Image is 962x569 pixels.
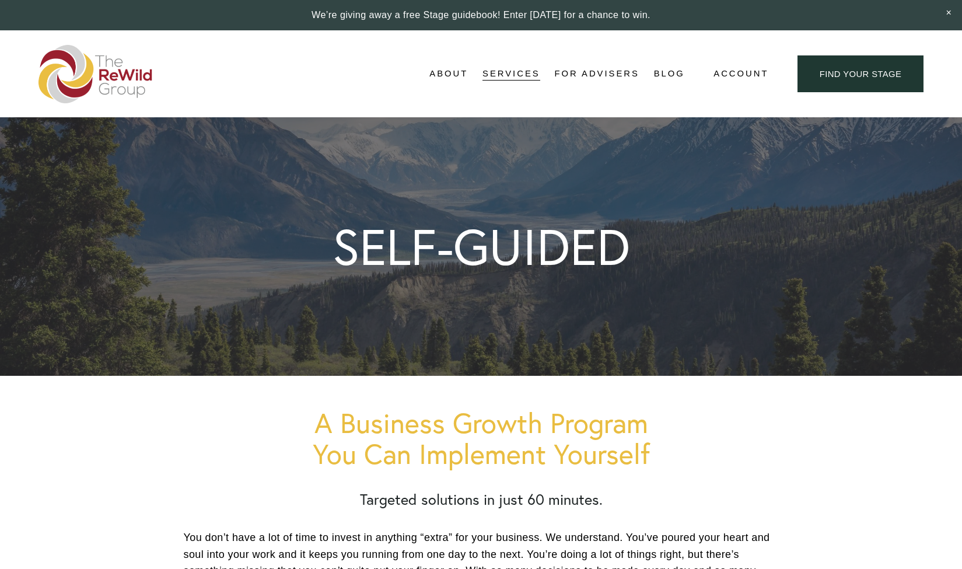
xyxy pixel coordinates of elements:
[482,65,540,83] a: folder dropdown
[654,65,685,83] a: Blog
[184,491,779,508] h2: Targeted solutions in just 60 minutes.
[554,65,639,83] a: For Advisers
[39,45,153,103] img: The ReWild Group
[797,55,923,92] a: find your stage
[333,222,630,271] h1: SELF-GUIDED
[429,65,468,83] a: folder dropdown
[429,66,468,82] span: About
[713,66,768,82] a: Account
[482,66,540,82] span: Services
[184,407,779,470] h1: A Business Growth Program You Can Implement Yourself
